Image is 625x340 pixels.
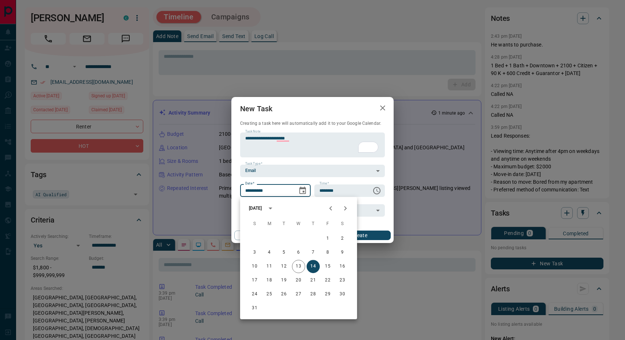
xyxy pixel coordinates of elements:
button: 29 [321,288,334,301]
button: 15 [321,260,334,273]
span: Wednesday [292,217,305,231]
button: 31 [248,302,261,315]
button: 1 [321,232,334,245]
button: 6 [292,246,305,259]
button: 14 [307,260,320,273]
button: 16 [336,260,349,273]
button: 9 [336,246,349,259]
button: calendar view is open, switch to year view [264,202,277,214]
button: 19 [277,274,291,287]
button: 7 [307,246,320,259]
button: Next month [338,201,353,216]
textarea: To enrich screen reader interactions, please activate Accessibility in Grammarly extension settings [245,135,380,154]
button: 8 [321,246,334,259]
span: Saturday [336,217,349,231]
button: 17 [248,274,261,287]
button: 5 [277,246,291,259]
button: 27 [292,288,305,301]
button: 18 [263,274,276,287]
label: Task Type [245,161,262,166]
label: Time [319,181,329,186]
span: Tuesday [277,217,291,231]
button: 12 [277,260,291,273]
span: Sunday [248,217,261,231]
button: 20 [292,274,305,287]
span: Thursday [307,217,320,231]
button: 26 [277,288,291,301]
div: Email [240,165,385,177]
button: 4 [263,246,276,259]
h2: New Task [231,97,281,120]
button: 25 [263,288,276,301]
button: 13 [292,260,305,273]
button: Choose date, selected date is Aug 14, 2025 [295,183,310,198]
button: 24 [248,288,261,301]
label: Date [245,181,254,186]
button: 22 [321,274,334,287]
button: 28 [307,288,320,301]
button: 2 [336,232,349,245]
button: 11 [263,260,276,273]
button: Previous month [323,201,338,216]
span: Monday [263,217,276,231]
button: Create [328,231,391,240]
button: Cancel [234,231,297,240]
button: Choose time, selected time is 6:00 AM [370,183,384,198]
button: 23 [336,274,349,287]
p: Creating a task here will automatically add it to your Google Calendar. [240,120,385,127]
button: 21 [307,274,320,287]
button: 10 [248,260,261,273]
button: 3 [248,246,261,259]
span: Friday [321,217,334,231]
label: Task Note [245,129,260,134]
button: 30 [336,288,349,301]
div: [DATE] [249,205,262,212]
